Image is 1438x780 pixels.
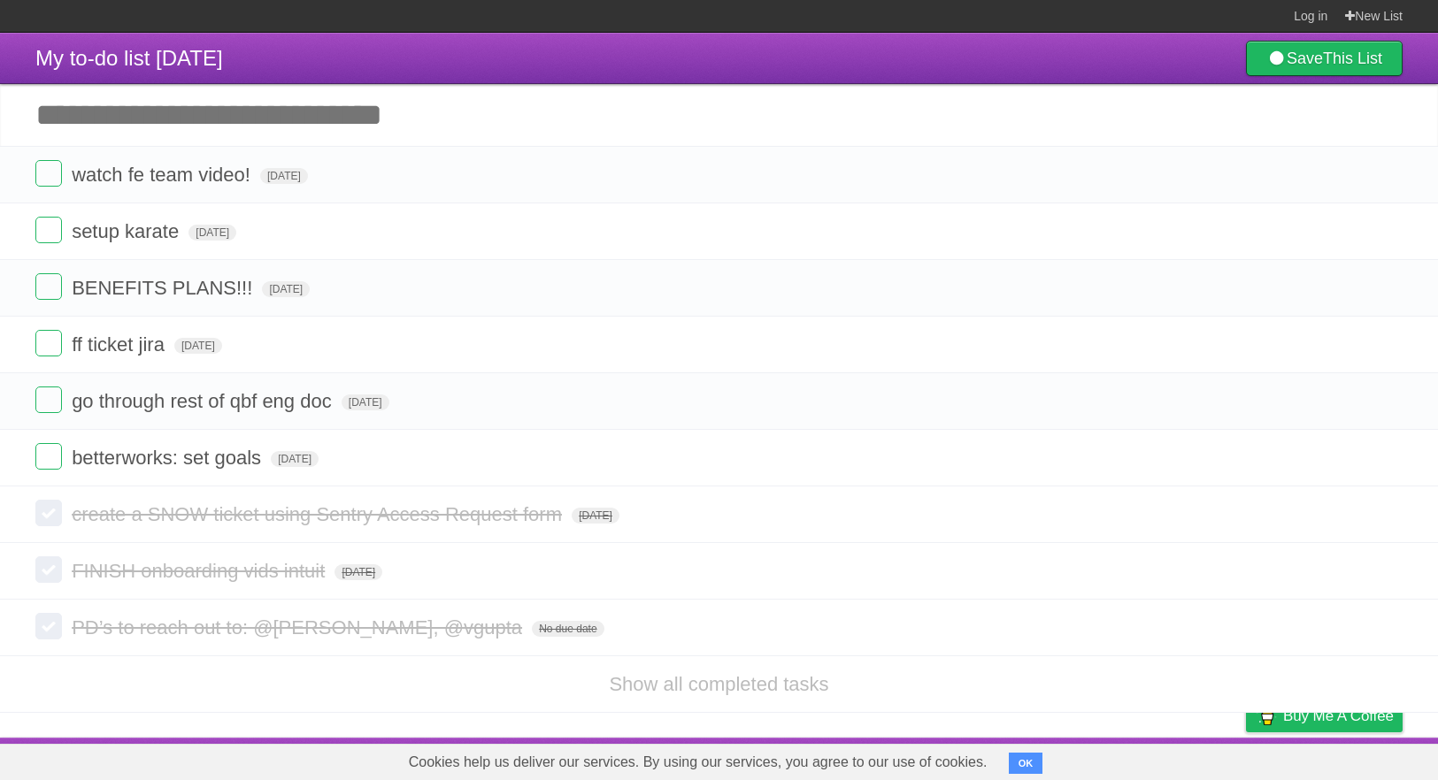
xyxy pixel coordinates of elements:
label: Done [35,330,62,356]
span: [DATE] [262,281,310,297]
span: No due date [532,621,604,637]
label: Done [35,273,62,300]
label: Done [35,160,62,187]
span: go through rest of qbf eng doc [72,390,336,412]
b: This List [1323,50,1382,67]
button: OK [1009,753,1043,774]
label: Done [35,443,62,470]
span: ff ticket jira [72,333,169,356]
span: PD’s to reach out to: @[PERSON_NAME], @vgupta [72,616,527,639]
span: [DATE] [271,451,319,467]
label: Done [35,556,62,583]
span: create a SNOW ticket using Sentry Access Request form [72,503,566,525]
span: FINISH onboarding vids intuit [72,560,329,582]
span: Cookies help us deliver our services. By using our services, you agree to our use of cookies. [391,745,1005,780]
span: betterworks: set goals [72,447,265,469]
span: BENEFITS PLANS!!! [72,277,257,299]
a: SaveThis List [1246,41,1403,76]
span: [DATE] [174,338,222,354]
span: Buy me a coffee [1283,700,1394,731]
a: Privacy [1223,742,1269,776]
label: Done [35,217,62,243]
label: Done [35,613,62,639]
span: [DATE] [335,564,382,580]
label: Done [35,386,62,413]
span: My to-do list [DATE] [35,46,223,70]
label: Done [35,500,62,526]
span: [DATE] [572,508,619,524]
img: Buy me a coffee [1255,700,1279,730]
a: Show all completed tasks [609,673,828,695]
a: About [1011,742,1048,776]
a: Buy me a coffee [1246,700,1403,732]
span: [DATE] [188,225,236,241]
a: Developers [1069,742,1141,776]
span: setup karate [72,220,183,242]
span: [DATE] [342,394,389,410]
a: Terms [1163,742,1202,776]
a: Suggest a feature [1291,742,1403,776]
span: [DATE] [260,168,308,184]
span: watch fe team video! [72,164,255,186]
